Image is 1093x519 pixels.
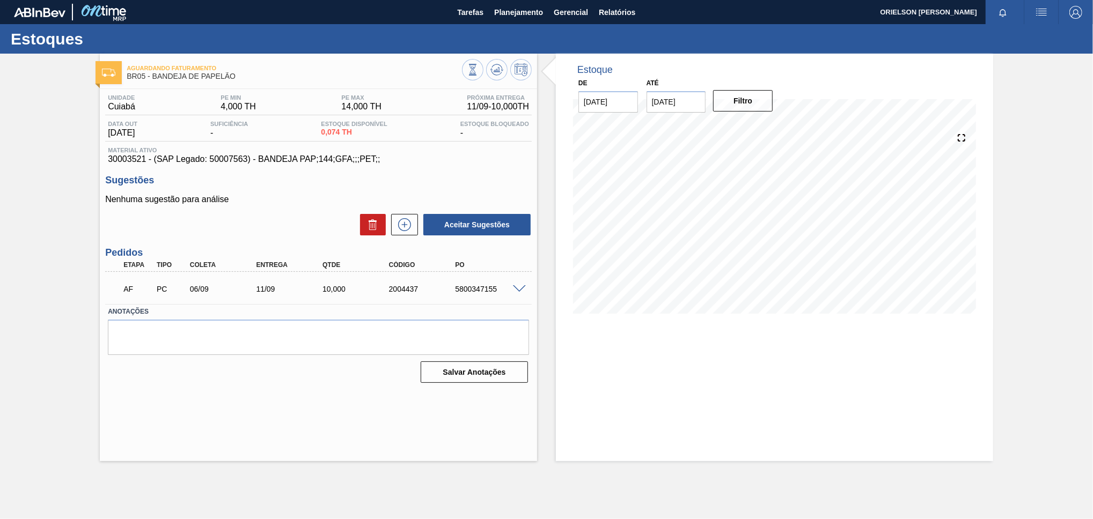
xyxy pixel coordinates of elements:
[460,121,529,127] span: Estoque Bloqueado
[108,128,137,138] span: [DATE]
[423,214,531,235] button: Aceitar Sugestões
[457,6,483,19] span: Tarefas
[494,6,543,19] span: Planejamento
[253,261,328,269] div: Entrega
[467,94,529,101] span: Próxima Entrega
[418,213,532,236] div: Aceitar Sugestões
[253,285,328,293] div: 11/09/2025
[341,94,381,101] span: PE MAX
[11,33,201,45] h1: Estoques
[154,261,189,269] div: Tipo
[14,8,65,17] img: TNhmsLtSVTkK8tSr43FrP2fwEKptu5GPRR3wAAAABJRU5ErkJggg==
[458,121,532,138] div: -
[355,214,386,235] div: Excluir Sugestões
[462,59,483,80] button: Visão Geral dos Estoques
[108,121,137,127] span: Data out
[467,102,529,112] span: 11/09 - 10,000 TH
[123,285,153,293] p: AF
[127,72,462,80] span: BR05 - BANDEJA DE PAPELÃO
[386,261,461,269] div: Código
[320,285,394,293] div: 10,000
[105,175,532,186] h3: Sugestões
[452,285,527,293] div: 5800347155
[210,121,248,127] span: Suficiência
[554,6,588,19] span: Gerencial
[105,247,532,258] h3: Pedidos
[221,94,256,101] span: PE MIN
[221,102,256,112] span: 4,000 TH
[599,6,635,19] span: Relatórios
[121,261,156,269] div: Etapa
[187,285,262,293] div: 06/09/2025
[187,261,262,269] div: Coleta
[386,285,461,293] div: 2004437
[108,304,529,320] label: Anotações
[1035,6,1048,19] img: userActions
[647,79,659,87] label: Até
[421,361,528,383] button: Salvar Anotações
[321,128,387,136] span: 0,074 TH
[321,121,387,127] span: Estoque Disponível
[341,102,381,112] span: 14,000 TH
[127,65,462,71] span: Aguardando Faturamento
[108,154,529,164] span: 30003521 - (SAP Legado: 50007563) - BANDEJA PAP;144;GFA;;;PET;;
[647,91,706,113] input: dd/mm/yyyy
[486,59,508,80] button: Atualizar Gráfico
[108,102,135,112] span: Cuiabá
[105,195,532,204] p: Nenhuma sugestão para análise
[386,214,418,235] div: Nova sugestão
[320,261,394,269] div: Qtde
[713,90,773,112] button: Filtro
[121,277,156,301] div: Aguardando Faturamento
[208,121,251,138] div: -
[986,5,1020,20] button: Notificações
[102,69,115,77] img: Ícone
[108,147,529,153] span: Material ativo
[578,91,638,113] input: dd/mm/yyyy
[577,64,613,76] div: Estoque
[1069,6,1082,19] img: Logout
[452,261,527,269] div: PO
[510,59,532,80] button: Programar Estoque
[108,94,135,101] span: Unidade
[578,79,588,87] label: De
[154,285,189,293] div: Pedido de Compra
